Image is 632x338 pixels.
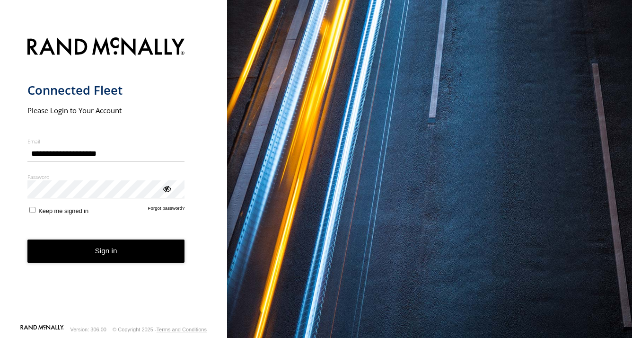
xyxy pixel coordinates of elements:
a: Terms and Conditions [157,327,207,332]
form: main [27,32,200,324]
h1: Connected Fleet [27,82,185,98]
input: Keep me signed in [29,207,35,213]
a: Forgot password? [148,205,185,214]
label: Password [27,173,185,180]
span: Keep me signed in [38,207,88,214]
div: © Copyright 2025 - [113,327,207,332]
div: ViewPassword [162,184,171,193]
a: Visit our Website [20,325,64,334]
label: Email [27,138,185,145]
h2: Please Login to Your Account [27,106,185,115]
img: Rand McNally [27,36,185,60]
button: Sign in [27,240,185,263]
div: Version: 306.00 [70,327,106,332]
